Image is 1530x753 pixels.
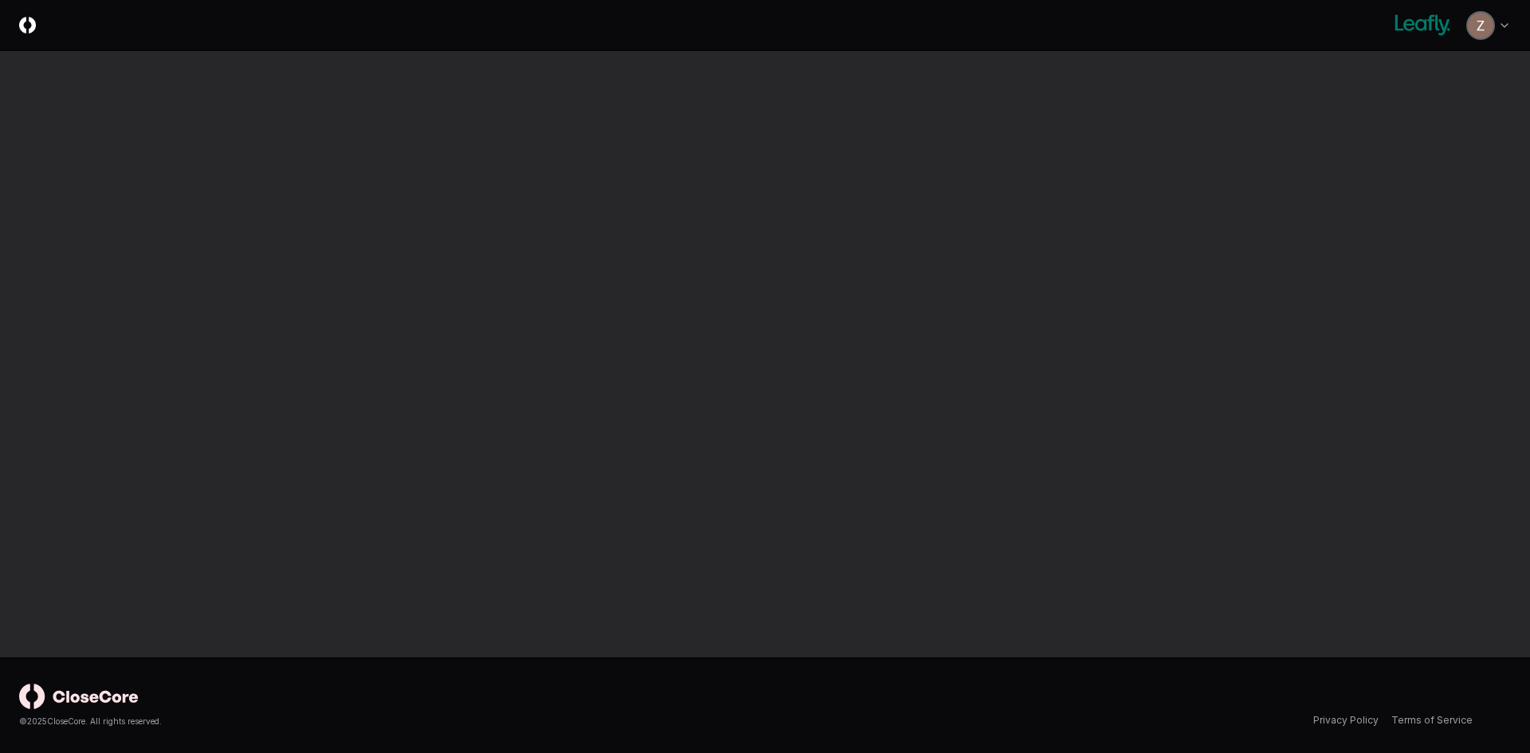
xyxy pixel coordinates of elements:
[1468,13,1493,38] img: ACg8ocKnDsamp5-SE65NkOhq35AnOBarAXdzXQ03o9g231ijNgHgyA=s96-c
[1391,13,1453,38] img: Leafly logo
[19,716,765,728] div: © 2025 CloseCore. All rights reserved.
[1313,713,1379,728] a: Privacy Policy
[1391,713,1473,728] a: Terms of Service
[19,17,36,33] img: Logo
[19,684,139,709] img: logo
